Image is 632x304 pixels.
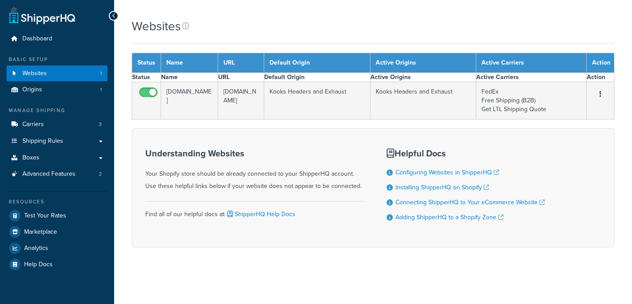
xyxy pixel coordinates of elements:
[22,70,47,77] span: Websites
[7,166,108,182] li: Advanced Features
[395,168,499,177] a: Configuring Websites in ShipperHQ
[387,148,545,158] h3: Helpful Docs
[22,86,42,94] span: Origins
[145,148,365,192] div: Your Shopify store should be already connected to your ShipperHQ account. Use these helpful links...
[7,198,108,206] div: Resources
[99,170,102,178] span: 2
[395,183,489,192] a: Installing ShipperHQ on Shopify
[161,53,218,73] th: Name
[22,138,63,145] span: Shipping Rules
[7,133,108,149] a: Shipping Rules
[7,31,108,47] a: Dashboard
[370,73,476,82] th: Active Origins
[264,73,370,82] th: Default Origin
[22,154,39,162] span: Boxes
[395,213,503,222] a: Adding ShipperHQ to a Shopify Zone
[132,53,161,73] th: Status
[476,82,587,119] td: FedEx Free Shipping (B2B) Get LTL Shipping Quote
[24,228,57,236] span: Marketplace
[22,121,44,128] span: Carriers
[264,82,370,119] td: Kooks Headers and Exhaust
[218,73,264,82] th: URL
[7,166,108,182] a: Advanced Features 2
[7,240,108,256] a: Analytics
[7,82,108,98] a: Origins 1
[476,73,587,82] th: Active Carriers
[7,82,108,98] li: Origins
[395,198,545,207] a: Connecting ShipperHQ to Your eCommerce Website
[99,121,102,128] span: 3
[370,53,476,73] th: Active Origins
[476,53,587,73] th: Active Carriers
[226,210,295,219] a: ShipperHQ Help Docs
[24,245,48,252] span: Analytics
[7,150,108,166] a: Boxes
[100,86,102,94] span: 1
[7,107,108,114] div: Manage Shipping
[7,65,108,82] a: Websites 1
[22,170,75,178] span: Advanced Features
[132,73,161,82] th: Status
[7,116,108,133] a: Carriers 3
[145,148,365,158] h3: Understanding Websites
[218,53,264,73] th: URL
[22,35,52,43] span: Dashboard
[9,7,75,24] a: ShipperHQ Home
[145,201,365,221] div: Find all of our helpful docs at:
[132,18,181,35] h1: Websites
[587,53,614,73] th: Action
[7,116,108,133] li: Carriers
[24,212,66,220] span: Test Your Rates
[100,70,102,77] span: 1
[7,257,108,272] a: Help Docs
[370,82,476,119] td: Kooks Headers and Exhaust
[24,261,53,268] span: Help Docs
[587,73,614,82] th: Action
[7,208,108,224] a: Test Your Rates
[161,82,218,119] td: [DOMAIN_NAME]
[7,224,108,240] a: Marketplace
[161,73,218,82] th: Name
[7,65,108,82] li: Websites
[218,82,264,119] td: [DOMAIN_NAME]
[7,56,108,63] div: Basic Setup
[264,53,370,73] th: Default Origin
